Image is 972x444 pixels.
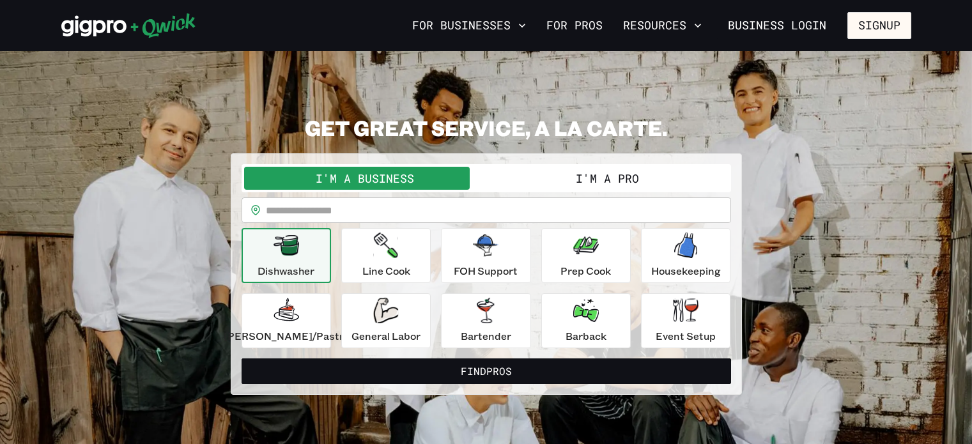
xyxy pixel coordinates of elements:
p: Prep Cook [560,263,611,279]
p: FOH Support [454,263,518,279]
button: Line Cook [341,228,431,283]
button: FOH Support [441,228,530,283]
a: For Pros [541,15,608,36]
button: Prep Cook [541,228,631,283]
button: Barback [541,293,631,348]
button: Dishwasher [242,228,331,283]
p: Bartender [461,328,511,344]
p: [PERSON_NAME]/Pastry [224,328,349,344]
button: For Businesses [407,15,531,36]
p: Dishwasher [258,263,314,279]
button: FindPros [242,358,731,384]
button: Event Setup [641,293,730,348]
p: Barback [566,328,606,344]
p: Line Cook [362,263,410,279]
a: Business Login [717,12,837,39]
button: I'm a Business [244,167,486,190]
h2: GET GREAT SERVICE, A LA CARTE. [231,115,742,141]
button: [PERSON_NAME]/Pastry [242,293,331,348]
button: General Labor [341,293,431,348]
button: Bartender [441,293,530,348]
button: Signup [847,12,911,39]
button: I'm a Pro [486,167,729,190]
p: General Labor [351,328,420,344]
p: Event Setup [656,328,716,344]
button: Housekeeping [641,228,730,283]
button: Resources [618,15,707,36]
p: Housekeeping [651,263,721,279]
